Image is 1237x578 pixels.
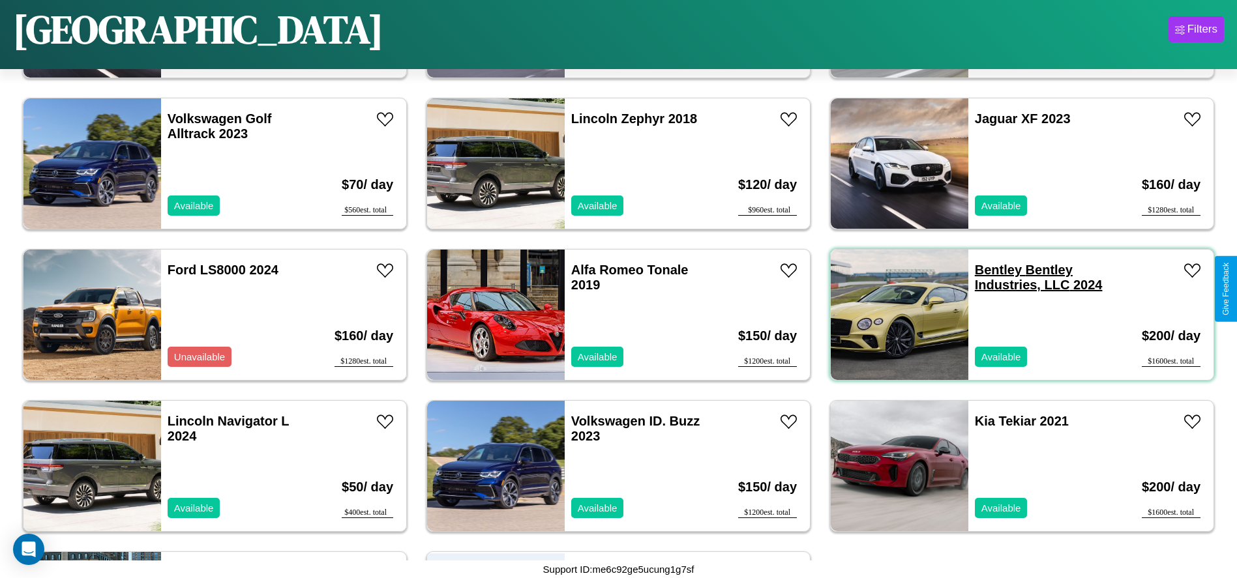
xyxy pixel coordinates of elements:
[1142,508,1200,518] div: $ 1600 est. total
[168,414,289,443] a: Lincoln Navigator L 2024
[168,263,278,277] a: Ford LS8000 2024
[975,414,1069,428] a: Kia Tekiar 2021
[335,315,393,356] h3: $ 160 / day
[1142,467,1200,508] h3: $ 200 / day
[738,205,797,216] div: $ 960 est. total
[578,197,618,214] p: Available
[738,315,797,356] h3: $ 150 / day
[571,111,697,126] a: Lincoln Zephyr 2018
[981,499,1021,517] p: Available
[342,164,393,205] h3: $ 70 / day
[738,508,797,518] div: $ 1200 est. total
[342,467,393,508] h3: $ 50 / day
[738,356,797,367] div: $ 1200 est. total
[13,534,44,565] div: Open Intercom Messenger
[1142,315,1200,356] h3: $ 200 / day
[571,414,700,443] a: Volkswagen ID. Buzz 2023
[543,560,694,578] p: Support ID: me6c92ge5ucung1g7sf
[738,164,797,205] h3: $ 120 / day
[578,499,618,517] p: Available
[571,263,689,292] a: Alfa Romeo Tonale 2019
[981,348,1021,366] p: Available
[174,499,214,517] p: Available
[335,356,393,367] div: $ 1280 est. total
[13,3,383,56] h1: [GEOGRAPHIC_DATA]
[342,205,393,216] div: $ 560 est. total
[1142,356,1200,367] div: $ 1600 est. total
[981,197,1021,214] p: Available
[1169,16,1224,42] button: Filters
[1187,23,1217,36] div: Filters
[174,197,214,214] p: Available
[738,467,797,508] h3: $ 150 / day
[168,111,272,141] a: Volkswagen Golf Alltrack 2023
[1142,164,1200,205] h3: $ 160 / day
[1221,263,1230,315] div: Give Feedback
[578,348,618,366] p: Available
[174,348,225,366] p: Unavailable
[975,263,1103,292] a: Bentley Bentley Industries, LLC 2024
[342,508,393,518] div: $ 400 est. total
[1142,205,1200,216] div: $ 1280 est. total
[975,111,1071,126] a: Jaguar XF 2023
